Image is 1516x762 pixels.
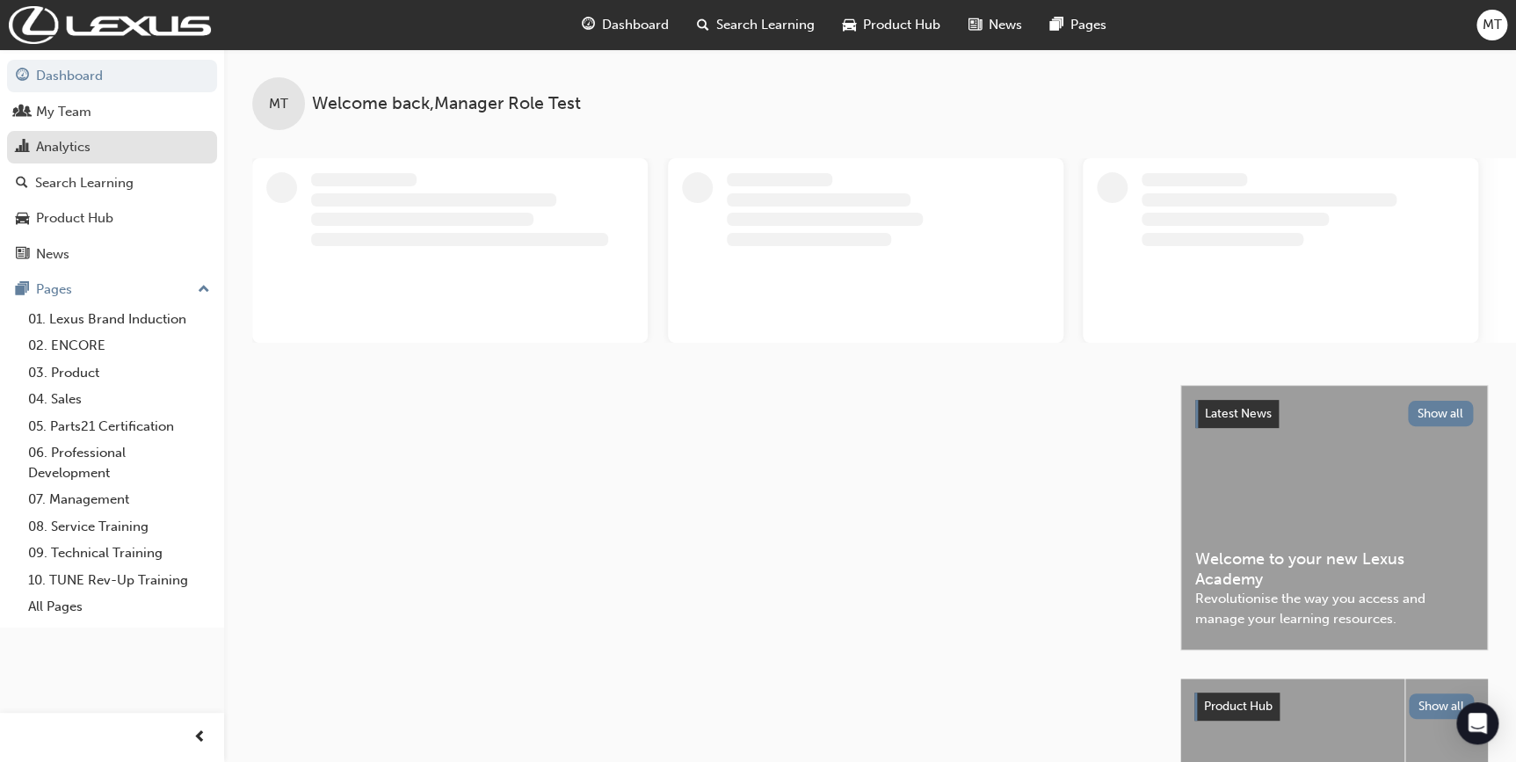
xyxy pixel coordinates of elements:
[21,439,217,486] a: 06. Professional Development
[16,247,29,263] span: news-icon
[312,94,581,114] span: Welcome back , Manager Role Test
[1408,401,1474,426] button: Show all
[7,273,217,306] button: Pages
[21,513,217,541] a: 08. Service Training
[602,15,669,35] span: Dashboard
[7,202,217,235] a: Product Hub
[1204,699,1273,714] span: Product Hub
[36,208,113,229] div: Product Hub
[36,102,91,122] div: My Team
[21,386,217,413] a: 04. Sales
[1195,549,1473,589] span: Welcome to your new Lexus Academy
[568,7,683,43] a: guage-iconDashboard
[21,593,217,620] a: All Pages
[1409,693,1475,719] button: Show all
[1036,7,1121,43] a: pages-iconPages
[968,14,982,36] span: news-icon
[1205,406,1272,421] span: Latest News
[21,540,217,567] a: 09. Technical Training
[7,60,217,92] a: Dashboard
[193,727,207,749] span: prev-icon
[697,14,709,36] span: search-icon
[1180,385,1488,650] a: Latest NewsShow allWelcome to your new Lexus AcademyRevolutionise the way you access and manage y...
[21,567,217,594] a: 10. TUNE Rev-Up Training
[7,238,217,271] a: News
[7,167,217,200] a: Search Learning
[716,15,815,35] span: Search Learning
[989,15,1022,35] span: News
[1195,589,1473,628] span: Revolutionise the way you access and manage your learning resources.
[1194,693,1474,721] a: Product HubShow all
[16,282,29,298] span: pages-icon
[1050,14,1063,36] span: pages-icon
[16,105,29,120] span: people-icon
[7,56,217,273] button: DashboardMy TeamAnalyticsSearch LearningProduct HubNews
[1476,10,1507,40] button: MT
[36,137,91,157] div: Analytics
[7,96,217,128] a: My Team
[269,94,288,114] span: MT
[829,7,954,43] a: car-iconProduct Hub
[16,211,29,227] span: car-icon
[21,413,217,440] a: 05. Parts21 Certification
[582,14,595,36] span: guage-icon
[21,486,217,513] a: 07. Management
[198,279,210,301] span: up-icon
[16,140,29,156] span: chart-icon
[1195,400,1473,428] a: Latest NewsShow all
[7,131,217,163] a: Analytics
[843,14,856,36] span: car-icon
[1483,15,1502,35] span: MT
[863,15,940,35] span: Product Hub
[1070,15,1106,35] span: Pages
[21,306,217,333] a: 01. Lexus Brand Induction
[1456,702,1498,744] div: Open Intercom Messenger
[9,6,211,44] img: Trak
[16,69,29,84] span: guage-icon
[21,359,217,387] a: 03. Product
[21,332,217,359] a: 02. ENCORE
[683,7,829,43] a: search-iconSearch Learning
[36,279,72,300] div: Pages
[35,173,134,193] div: Search Learning
[954,7,1036,43] a: news-iconNews
[16,176,28,192] span: search-icon
[36,244,69,265] div: News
